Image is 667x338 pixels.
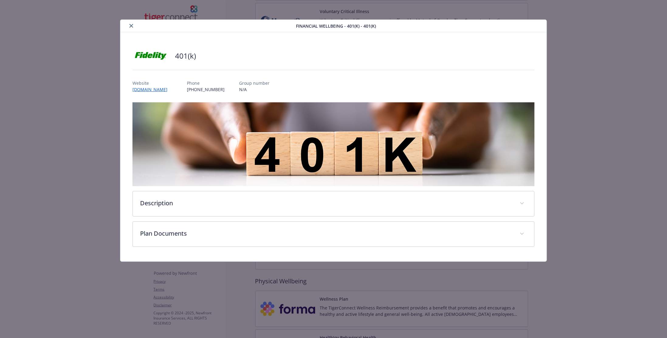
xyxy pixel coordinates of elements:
span: Financial Wellbeing - 401(k) - 401(k) [296,23,376,29]
h2: 401(k) [175,51,196,61]
p: Website [132,80,172,86]
p: [PHONE_NUMBER] [187,86,225,93]
div: details for plan Financial Wellbeing - 401(k) - 401(k) [67,19,600,262]
div: Description [133,191,534,216]
div: Plan Documents [133,222,534,247]
img: Fidelity Investments [132,47,169,65]
p: Description [140,199,512,208]
p: N/A [239,86,270,93]
img: banner [132,102,535,186]
p: Phone [187,80,225,86]
p: Plan Documents [140,229,512,238]
button: close [128,22,135,29]
p: Group number [239,80,270,86]
a: [DOMAIN_NAME] [132,87,172,92]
